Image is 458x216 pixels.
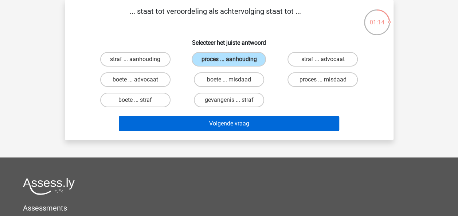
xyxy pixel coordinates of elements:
[192,52,266,67] label: proces ... aanhouding
[119,116,339,131] button: Volgende vraag
[194,72,264,87] label: boete ... misdaad
[77,6,355,28] p: ... staat tot veroordeling als achtervolging staat tot ...
[194,93,264,107] label: gevangenis ... straf
[100,93,171,107] label: boete ... straf
[287,72,358,87] label: proces ... misdaad
[23,178,75,195] img: Assessly logo
[100,52,171,67] label: straf ... aanhouding
[77,33,382,46] h6: Selecteer het juiste antwoord
[287,52,358,67] label: straf ... advocaat
[23,204,435,212] h5: Assessments
[363,9,391,27] div: 01:14
[100,72,171,87] label: boete ... advocaat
